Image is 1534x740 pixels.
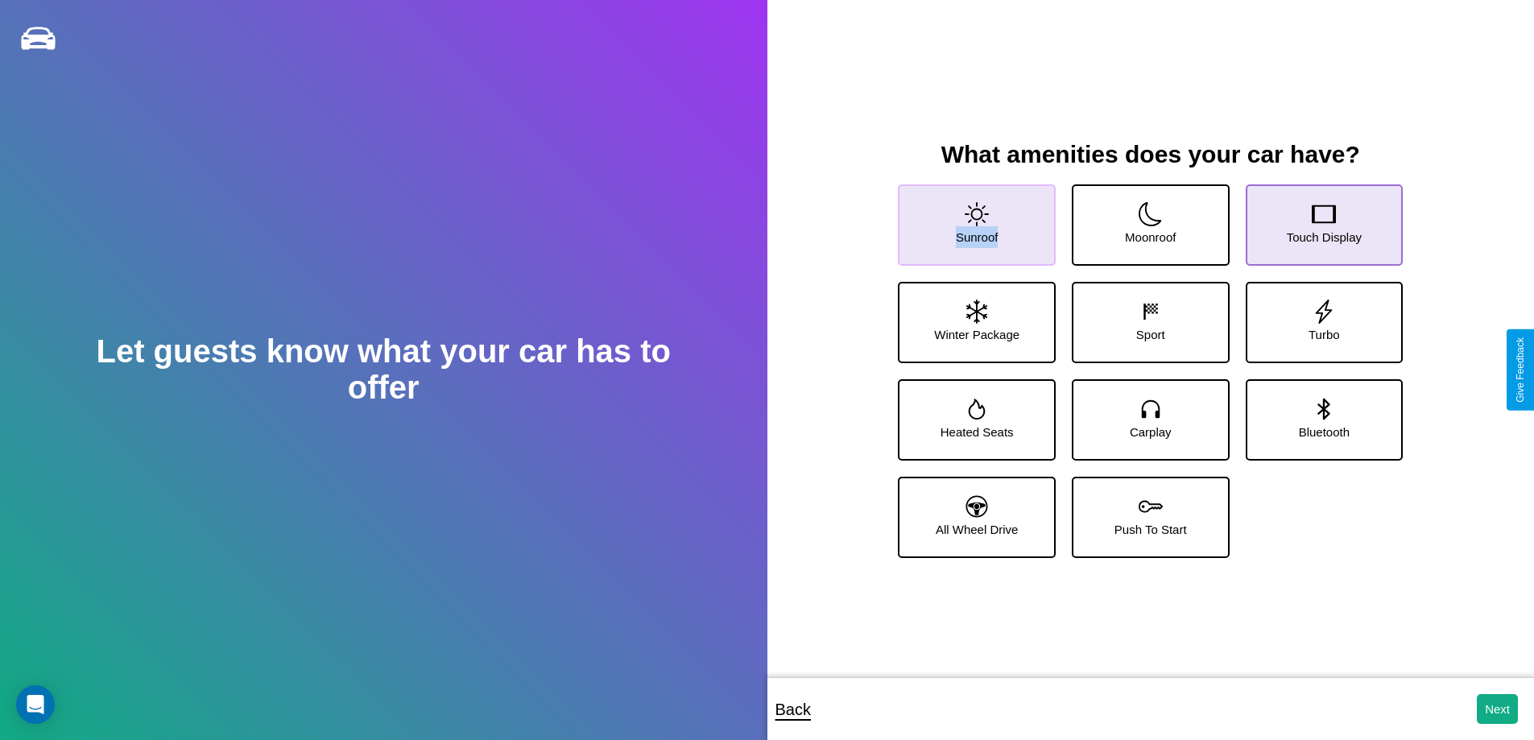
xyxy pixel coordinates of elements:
[1136,324,1165,345] p: Sport
[1477,694,1518,724] button: Next
[1309,324,1340,345] p: Turbo
[936,519,1019,540] p: All Wheel Drive
[1130,421,1172,443] p: Carplay
[1299,421,1350,443] p: Bluetooth
[934,324,1019,345] p: Winter Package
[956,226,999,248] p: Sunroof
[1114,519,1187,540] p: Push To Start
[1515,337,1526,403] div: Give Feedback
[941,421,1014,443] p: Heated Seats
[1125,226,1176,248] p: Moonroof
[16,685,55,724] div: Open Intercom Messenger
[76,333,690,406] h2: Let guests know what your car has to offer
[882,141,1419,168] h3: What amenities does your car have?
[1287,226,1362,248] p: Touch Display
[775,695,811,724] p: Back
